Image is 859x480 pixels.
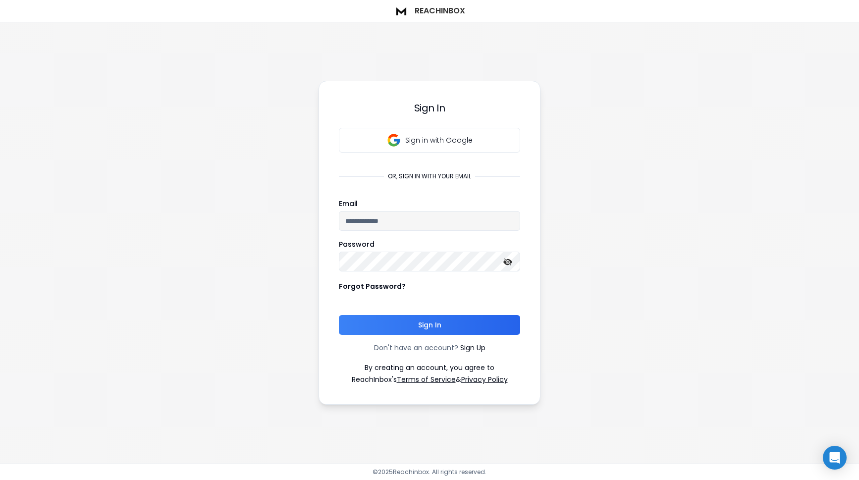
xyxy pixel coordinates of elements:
[384,172,475,180] p: or, sign in with your email
[397,374,456,384] a: Terms of Service
[460,343,485,353] a: Sign Up
[405,135,473,145] p: Sign in with Google
[823,446,847,470] div: Open Intercom Messenger
[365,363,494,373] p: By creating an account, you agree to
[394,4,465,18] a: ReachInbox
[339,128,520,153] button: Sign in with Google
[461,374,508,384] a: Privacy Policy
[339,281,406,291] p: Forgot Password?
[339,101,520,115] h3: Sign In
[339,200,358,207] label: Email
[352,374,508,384] p: ReachInbox's &
[415,5,465,17] h1: ReachInbox
[339,241,375,248] label: Password
[339,315,520,335] button: Sign In
[373,468,486,476] p: © 2025 Reachinbox. All rights reserved.
[374,343,458,353] p: Don't have an account?
[394,4,409,18] img: logo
